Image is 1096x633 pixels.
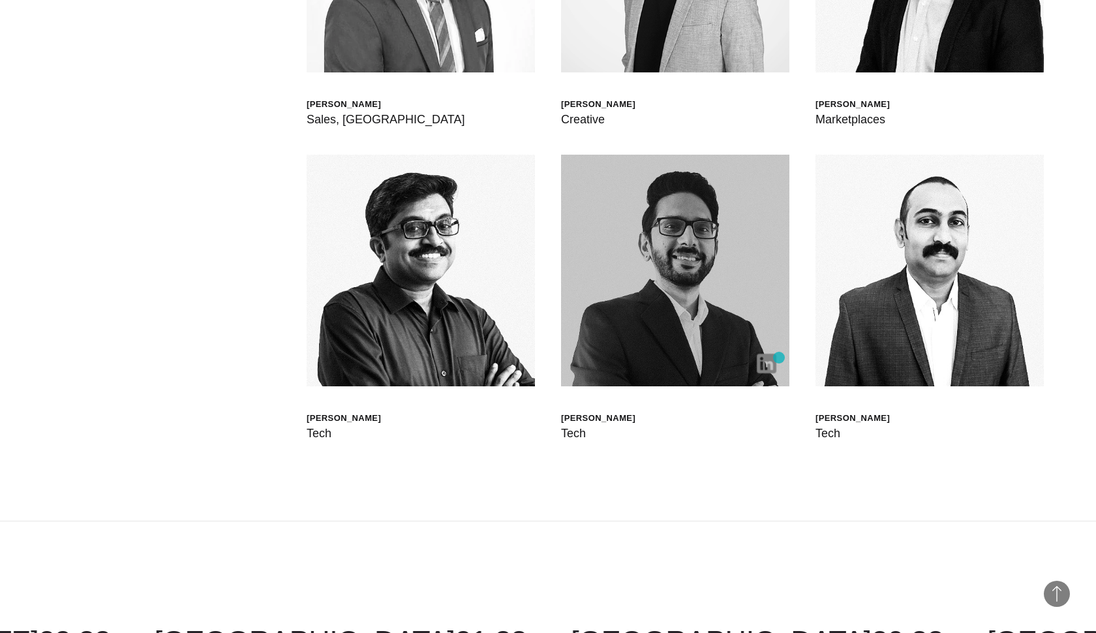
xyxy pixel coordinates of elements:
div: Tech [307,424,381,442]
button: Back to Top [1044,581,1070,607]
div: Creative [561,110,635,129]
img: Jinto Thomas [815,155,1044,386]
img: linkedin-born.png [757,354,776,373]
div: [PERSON_NAME] [561,412,635,424]
div: [PERSON_NAME] [307,412,381,424]
div: [PERSON_NAME] [561,99,635,110]
img: Ashwin Anand [561,155,789,386]
img: Natanasabai Chidambaranathan [307,155,535,386]
div: [PERSON_NAME] [815,99,890,110]
div: Marketplaces [815,110,890,129]
div: Tech [815,424,890,442]
div: Sales, [GEOGRAPHIC_DATA] [307,110,464,129]
div: [PERSON_NAME] [815,412,890,424]
div: Tech [561,424,635,442]
div: [PERSON_NAME] [307,99,464,110]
